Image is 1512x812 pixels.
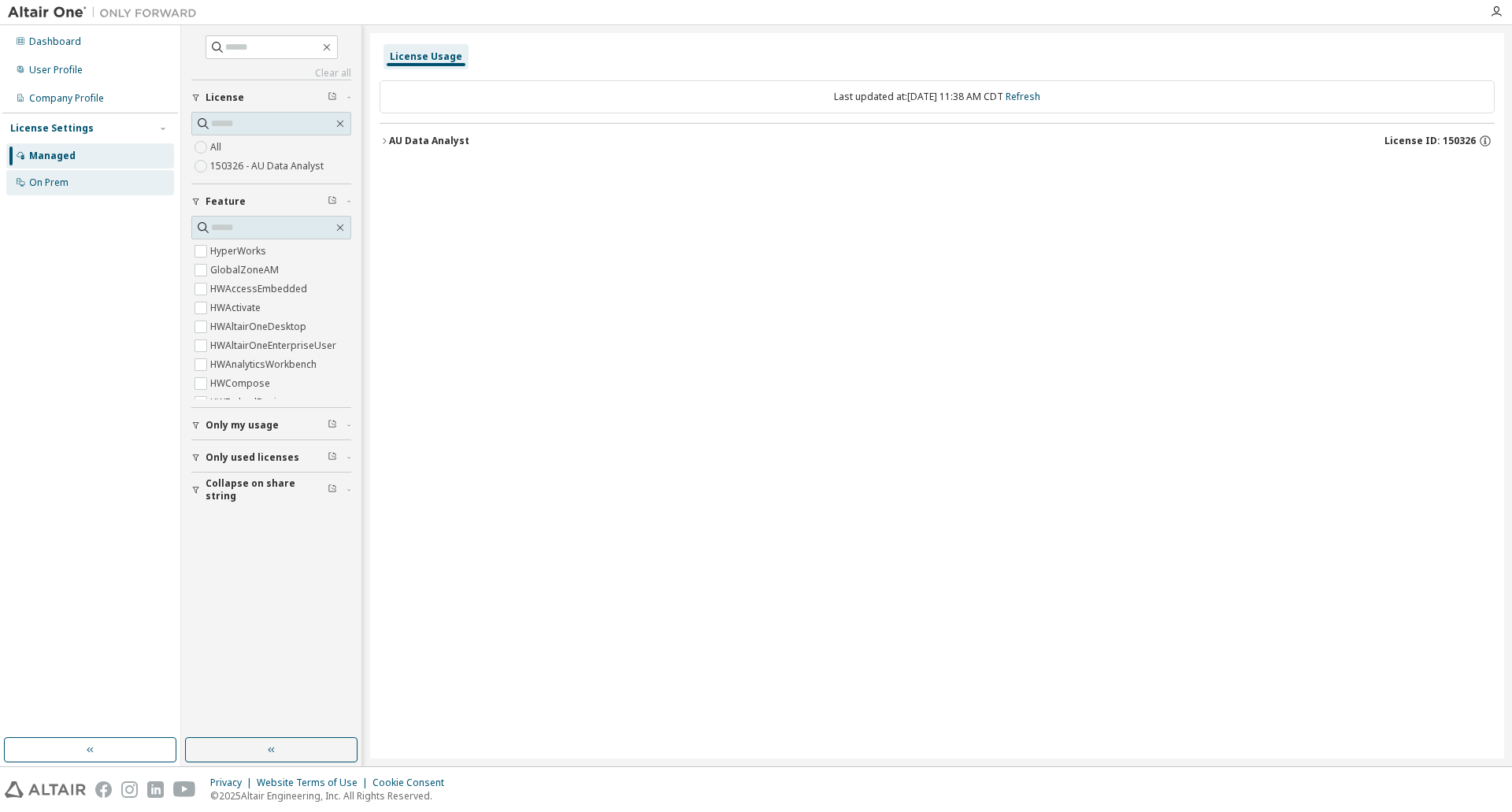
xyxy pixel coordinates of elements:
[210,138,224,157] label: All
[328,451,337,464] span: Clear filter
[210,374,273,393] label: HWCompose
[328,91,337,104] span: Clear filter
[29,176,69,189] div: On Prem
[1384,135,1476,147] span: License ID: 150326
[29,64,83,76] div: User Profile
[206,451,299,464] span: Only used licenses
[390,50,462,63] div: License Usage
[328,419,337,432] span: Clear filter
[389,135,469,147] div: AU Data Analyst
[380,80,1495,113] div: Last updated at: [DATE] 11:38 AM CDT
[191,440,351,475] button: Only used licenses
[328,195,337,208] span: Clear filter
[210,789,454,803] p: © 2025 Altair Engineering, Inc. All Rights Reserved.
[210,336,339,355] label: HWAltairOneEnterpriseUser
[191,67,351,80] a: Clear all
[121,781,138,798] img: instagram.svg
[191,408,351,443] button: Only my usage
[210,157,327,176] label: 150326 - AU Data Analyst
[1006,90,1040,103] a: Refresh
[10,122,94,135] div: License Settings
[173,781,196,798] img: youtube.svg
[206,419,279,432] span: Only my usage
[210,317,309,336] label: HWAltairOneDesktop
[191,473,351,507] button: Collapse on share string
[147,781,164,798] img: linkedin.svg
[206,91,244,104] span: License
[257,777,372,789] div: Website Terms of Use
[210,280,310,298] label: HWAccessEmbedded
[29,150,76,162] div: Managed
[380,124,1495,158] button: AU Data AnalystLicense ID: 150326
[210,298,264,317] label: HWActivate
[328,484,337,496] span: Clear filter
[210,355,320,374] label: HWAnalyticsWorkbench
[191,80,351,115] button: License
[210,777,257,789] div: Privacy
[29,92,104,105] div: Company Profile
[95,781,112,798] img: facebook.svg
[191,184,351,219] button: Feature
[206,477,328,502] span: Collapse on share string
[8,5,205,20] img: Altair One
[29,35,81,48] div: Dashboard
[206,195,246,208] span: Feature
[210,261,282,280] label: GlobalZoneAM
[210,393,284,412] label: HWEmbedBasic
[372,777,454,789] div: Cookie Consent
[5,781,86,798] img: altair_logo.svg
[210,242,269,261] label: HyperWorks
